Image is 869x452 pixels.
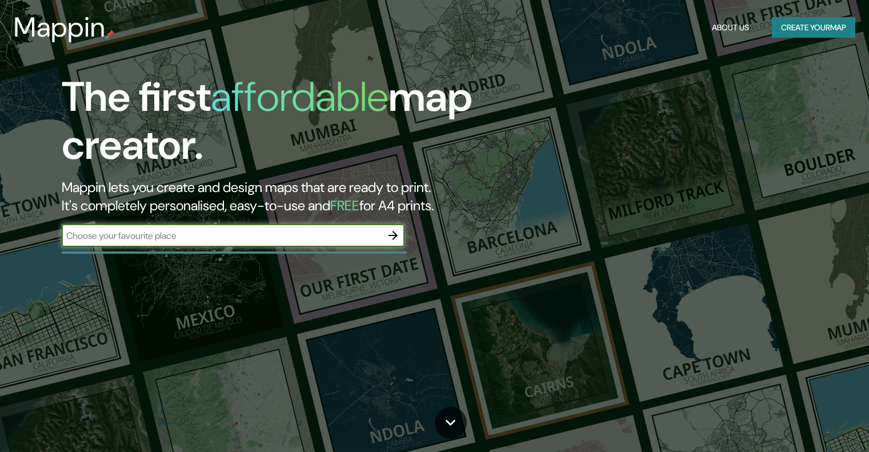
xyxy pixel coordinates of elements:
h2: Mappin lets you create and design maps that are ready to print. It's completely personalised, eas... [62,178,496,215]
h5: FREE [330,197,359,214]
iframe: Help widget launcher [767,407,856,439]
h1: The first map creator. [62,73,496,178]
button: Create yourmap [772,17,855,38]
h1: affordable [211,70,389,123]
button: About Us [707,17,754,38]
input: Choose your favourite place [62,229,382,242]
h3: Mappin [14,11,106,43]
img: mappin-pin [106,30,115,39]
